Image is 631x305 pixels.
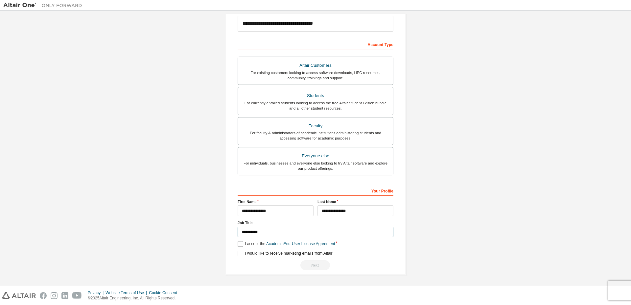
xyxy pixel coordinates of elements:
[61,292,68,299] img: linkedin.svg
[40,292,47,299] img: facebook.svg
[72,292,82,299] img: youtube.svg
[242,161,389,171] div: For individuals, businesses and everyone else looking to try Altair software and explore our prod...
[238,241,335,247] label: I accept the
[242,100,389,111] div: For currently enrolled students looking to access the free Altair Student Edition bundle and all ...
[242,91,389,100] div: Students
[51,292,58,299] img: instagram.svg
[238,39,393,49] div: Account Type
[242,70,389,81] div: For existing customers looking to access software downloads, HPC resources, community, trainings ...
[88,295,181,301] p: © 2025 Altair Engineering, Inc. All Rights Reserved.
[242,130,389,141] div: For faculty & administrators of academic institutions administering students and accessing softwa...
[242,151,389,161] div: Everyone else
[88,290,105,295] div: Privacy
[105,290,149,295] div: Website Terms of Use
[238,260,393,270] div: Read and acccept EULA to continue
[238,251,332,256] label: I would like to receive marketing emails from Altair
[2,292,36,299] img: altair_logo.svg
[238,199,314,204] label: First Name
[242,61,389,70] div: Altair Customers
[238,185,393,196] div: Your Profile
[242,121,389,131] div: Faculty
[317,199,393,204] label: Last Name
[238,220,393,225] label: Job Title
[266,241,335,246] a: Academic End-User License Agreement
[3,2,85,9] img: Altair One
[149,290,181,295] div: Cookie Consent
